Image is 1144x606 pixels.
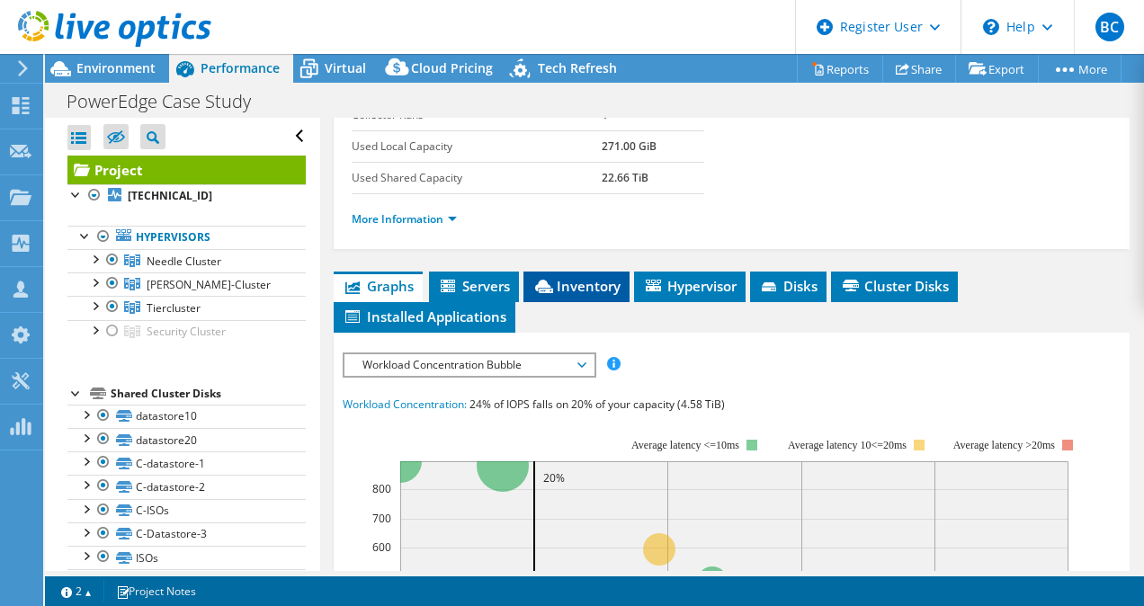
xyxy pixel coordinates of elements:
b: 271.00 GiB [602,138,657,154]
a: C-datastore-2 [67,475,306,498]
a: More Information [352,211,457,227]
a: More [1038,55,1122,83]
b: [TECHNICAL_ID] [128,188,212,203]
b: 1 [602,107,608,122]
text: 600 [372,539,391,555]
span: Hypervisor [643,277,737,295]
span: Cluster Disks [840,277,949,295]
a: Reports [797,55,883,83]
a: Export [955,55,1039,83]
a: C-ISOs [67,499,306,522]
a: C-Datastore-3 [67,522,306,546]
span: Graphs [343,277,414,295]
tspan: Average latency 10<=20ms [788,439,907,451]
span: Needle Cluster [147,254,221,269]
span: Servers [438,277,510,295]
h1: PowerEdge Case Study [58,92,279,111]
a: Security Cluster [67,320,306,343]
a: Taylor-Cluster [67,272,306,296]
span: Tech Refresh [538,59,617,76]
div: Shared Cluster Disks [111,383,306,405]
span: [PERSON_NAME]-Cluster [147,277,271,292]
label: Used Local Capacity [352,138,602,156]
a: Project [67,156,306,184]
tspan: Average latency <=10ms [631,439,739,451]
a: datastore20 [67,428,306,451]
text: Average latency >20ms [952,439,1054,451]
span: Inventory [532,277,621,295]
b: 22.66 TiB [602,170,648,185]
text: 700 [372,511,391,526]
a: ISOs [67,546,306,569]
a: Hypervisors [67,226,306,249]
label: Used Shared Capacity [352,169,602,187]
a: Datastore-10 [67,569,306,593]
span: Cloud Pricing [411,59,493,76]
span: BC [1095,13,1124,41]
a: datastore10 [67,405,306,428]
span: Workload Concentration Bubble [353,354,585,376]
span: Environment [76,59,156,76]
a: C-datastore-1 [67,451,306,475]
a: Project Notes [103,580,209,602]
span: Performance [201,59,280,76]
span: Workload Concentration: [343,397,467,412]
span: 24% of IOPS falls on 20% of your capacity (4.58 TiB) [469,397,725,412]
a: Needle Cluster [67,249,306,272]
text: 800 [372,481,391,496]
a: 2 [49,580,104,602]
span: Tiercluster [147,300,201,316]
span: Installed Applications [343,307,506,325]
span: Security Cluster [147,324,226,339]
text: 500 [372,569,391,584]
a: Tiercluster [67,296,306,319]
svg: \n [983,19,999,35]
a: [TECHNICAL_ID] [67,184,306,208]
text: 20% [543,470,565,486]
a: Share [882,55,956,83]
span: Virtual [325,59,366,76]
span: Disks [759,277,818,295]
